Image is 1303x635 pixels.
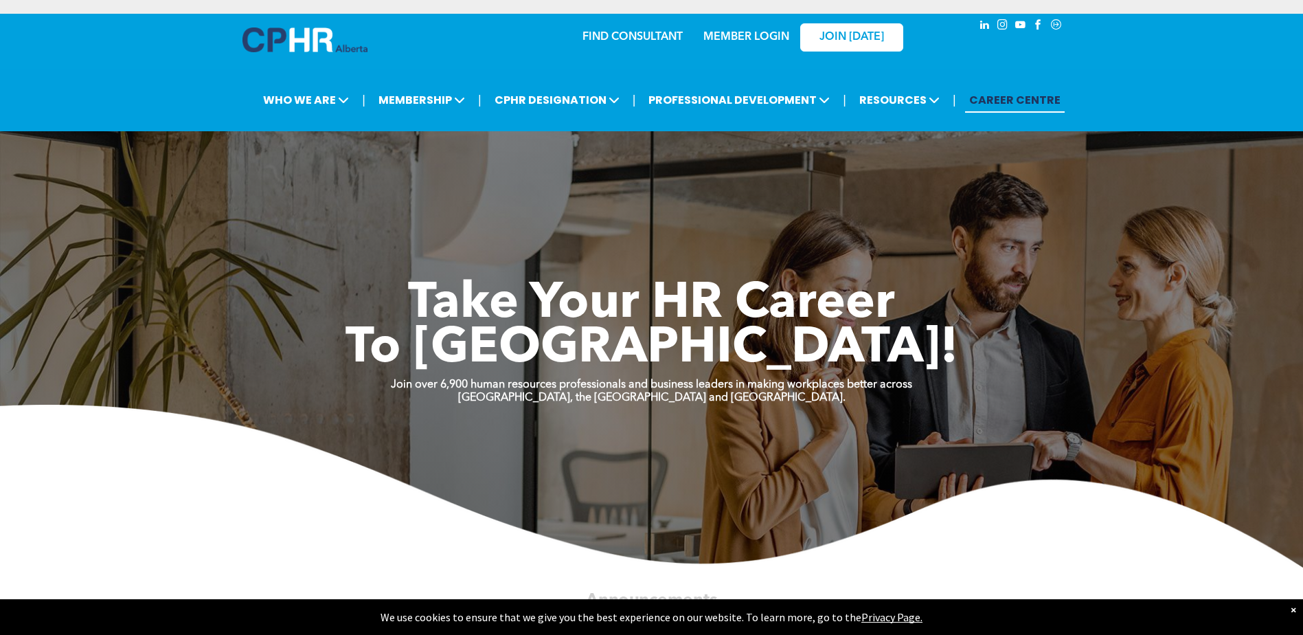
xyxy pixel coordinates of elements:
[965,87,1065,113] a: CAREER CENTRE
[995,17,1010,36] a: instagram
[1291,603,1296,616] div: Dismiss notification
[391,379,912,390] strong: Join over 6,900 human resources professionals and business leaders in making workplaces better ac...
[819,31,884,44] span: JOIN [DATE]
[633,86,636,114] li: |
[644,87,834,113] span: PROFESSIONAL DEVELOPMENT
[374,87,469,113] span: MEMBERSHIP
[345,324,958,374] span: To [GEOGRAPHIC_DATA]!
[855,87,944,113] span: RESOURCES
[490,87,624,113] span: CPHR DESIGNATION
[861,610,922,624] a: Privacy Page.
[458,392,846,403] strong: [GEOGRAPHIC_DATA], the [GEOGRAPHIC_DATA] and [GEOGRAPHIC_DATA].
[953,86,956,114] li: |
[1013,17,1028,36] a: youtube
[478,86,481,114] li: |
[1031,17,1046,36] a: facebook
[582,32,683,43] a: FIND CONSULTANT
[703,32,789,43] a: MEMBER LOGIN
[977,17,993,36] a: linkedin
[586,592,717,608] span: Announcements
[259,87,353,113] span: WHO WE ARE
[1049,17,1064,36] a: Social network
[242,27,367,52] img: A blue and white logo for cp alberta
[843,86,846,114] li: |
[408,280,895,329] span: Take Your HR Career
[800,23,903,52] a: JOIN [DATE]
[362,86,365,114] li: |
